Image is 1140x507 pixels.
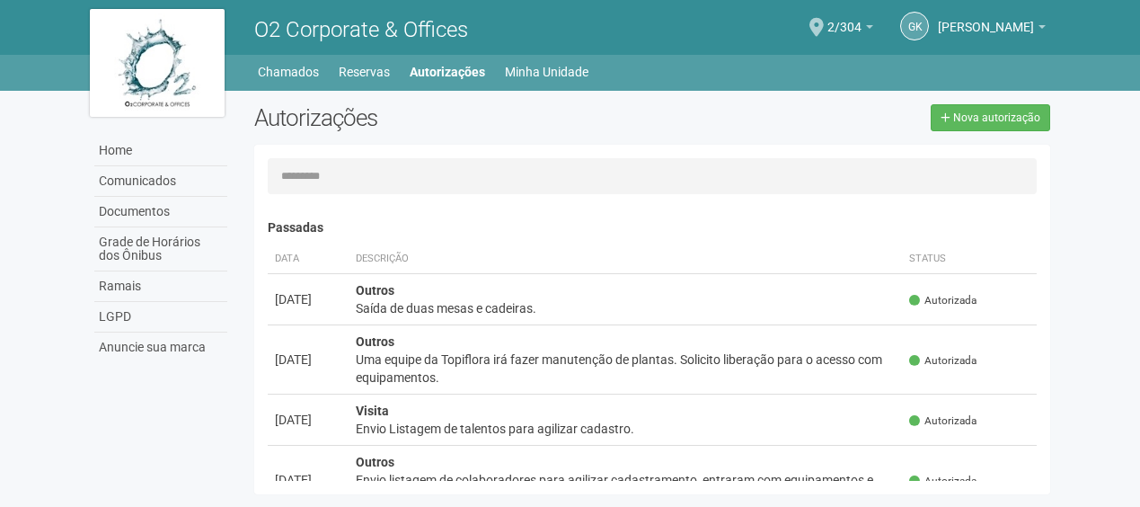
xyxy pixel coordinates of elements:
span: Gleice Kelly [938,3,1034,34]
th: Status [902,245,1037,274]
span: 2/304 [827,3,862,34]
div: [DATE] [275,290,341,308]
img: logo.jpg [90,9,225,117]
div: Uma equipe da Topiflora irá fazer manutenção de plantas. Solicito liberação para o acesso com equ... [356,351,896,387]
a: Nova autorização [931,104,1050,131]
a: [PERSON_NAME] [938,22,1046,37]
a: Reservas [339,59,390,84]
div: Envio Listagem de talentos para agilizar cadastro. [356,420,896,438]
span: O2 Corporate & Offices [254,17,468,42]
div: Saída de duas mesas e cadeiras. [356,299,896,317]
div: [DATE] [275,411,341,429]
h2: Autorizações [254,104,639,131]
th: Data [268,245,349,274]
span: Autorizada [909,353,977,369]
div: [DATE] [275,471,341,489]
a: Minha Unidade [505,59,588,84]
h4: Passadas [268,221,1038,235]
strong: Outros [356,334,394,349]
a: Autorizações [410,59,485,84]
a: Anuncie sua marca [94,333,227,362]
a: Grade de Horários dos Ônibus [94,227,227,271]
span: Nova autorização [953,111,1040,124]
a: Ramais [94,271,227,302]
a: 2/304 [827,22,873,37]
div: Envio listagem de colaboradores para agilizar cadastramento, entraram com equipamentos e saída no... [356,471,896,507]
a: Home [94,136,227,166]
strong: Outros [356,455,394,469]
a: Comunicados [94,166,227,197]
strong: Visita [356,404,389,418]
a: GK [900,12,929,40]
div: [DATE] [275,351,341,369]
span: Autorizada [909,414,977,429]
span: Autorizada [909,293,977,308]
a: Documentos [94,197,227,227]
a: LGPD [94,302,227,333]
span: Autorizada [909,474,977,489]
th: Descrição [349,245,903,274]
strong: Outros [356,283,394,298]
a: Chamados [258,59,319,84]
